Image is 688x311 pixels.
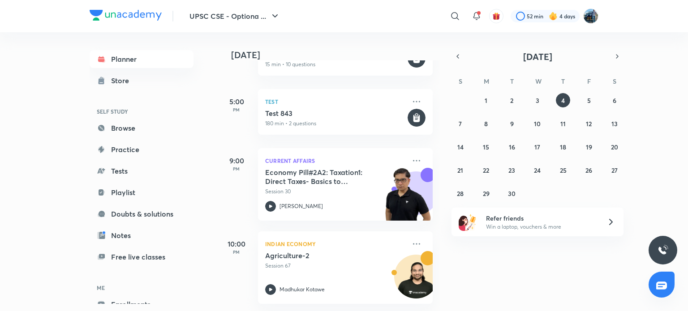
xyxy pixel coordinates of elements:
button: UPSC CSE - Optiona ... [184,7,286,25]
h5: 5:00 [219,96,254,107]
a: Free live classes [90,248,193,266]
h4: [DATE] [231,50,442,60]
abbr: September 24, 2025 [534,166,541,175]
abbr: September 9, 2025 [510,119,514,128]
p: PM [219,249,254,255]
button: September 30, 2025 [505,186,519,200]
abbr: Friday [587,77,591,85]
button: September 22, 2025 [479,163,493,177]
abbr: September 7, 2025 [459,119,462,128]
abbr: Sunday [459,77,462,85]
p: Session 67 [265,262,406,270]
a: Company Logo [90,10,162,23]
img: referral [459,213,477,231]
button: September 4, 2025 [556,93,570,107]
p: Indian Economy [265,239,406,249]
abbr: Tuesday [510,77,514,85]
abbr: Saturday [613,77,616,85]
h6: Refer friends [486,213,596,223]
button: [DATE] [464,50,611,63]
button: September 9, 2025 [505,116,519,131]
abbr: September 29, 2025 [483,189,490,198]
button: September 24, 2025 [530,163,545,177]
abbr: September 2, 2025 [510,96,513,105]
a: Notes [90,226,193,244]
button: September 6, 2025 [607,93,622,107]
abbr: September 12, 2025 [586,119,592,128]
button: September 20, 2025 [607,140,622,154]
h5: Agriculture-2 [265,251,377,260]
img: Company Logo [90,10,162,21]
abbr: September 18, 2025 [560,143,566,151]
div: Store [111,75,134,86]
abbr: Monday [484,77,489,85]
button: September 1, 2025 [479,93,493,107]
abbr: September 4, 2025 [561,96,565,105]
abbr: Wednesday [535,77,542,85]
abbr: September 13, 2025 [611,119,618,128]
button: September 5, 2025 [582,93,596,107]
abbr: September 1, 2025 [485,96,487,105]
a: Planner [90,50,193,68]
abbr: September 6, 2025 [613,96,616,105]
a: Practice [90,141,193,158]
abbr: September 11, 2025 [560,119,566,128]
abbr: September 20, 2025 [611,143,618,151]
span: [DATE] [523,51,552,63]
p: Current Affairs [265,155,406,166]
button: September 14, 2025 [453,140,468,154]
h6: ME [90,280,193,295]
abbr: September 8, 2025 [484,119,488,128]
img: avatar [492,12,500,20]
abbr: September 25, 2025 [560,166,567,175]
h5: Test 843 [265,109,406,118]
button: September 16, 2025 [505,140,519,154]
p: 15 min • 10 questions [265,60,406,68]
abbr: September 26, 2025 [585,166,592,175]
abbr: September 22, 2025 [483,166,489,175]
button: September 3, 2025 [530,93,545,107]
img: unacademy [383,168,433,230]
button: September 26, 2025 [582,163,596,177]
button: September 11, 2025 [556,116,570,131]
button: September 8, 2025 [479,116,493,131]
abbr: September 23, 2025 [508,166,515,175]
h5: 9:00 [219,155,254,166]
a: Doubts & solutions [90,205,193,223]
abbr: September 27, 2025 [611,166,618,175]
abbr: September 16, 2025 [509,143,515,151]
a: Playlist [90,183,193,201]
abbr: September 5, 2025 [587,96,591,105]
button: avatar [489,9,503,23]
button: September 18, 2025 [556,140,570,154]
h5: Economy Pill#2A2: Taxation1: Direct Taxes- Basics to Corporation Tax, DDT etc [265,168,377,186]
p: PM [219,166,254,171]
abbr: September 10, 2025 [534,119,541,128]
button: September 21, 2025 [453,163,468,177]
button: September 19, 2025 [582,140,596,154]
button: September 12, 2025 [582,116,596,131]
img: Avatar [395,260,438,302]
button: September 29, 2025 [479,186,493,200]
button: September 13, 2025 [607,116,622,131]
a: Browse [90,119,193,137]
abbr: Thursday [561,77,565,85]
p: Session 30 [265,187,406,196]
p: Win a laptop, vouchers & more [486,223,596,231]
p: Madhukar Kotawe [279,285,325,294]
button: September 17, 2025 [530,140,545,154]
button: September 23, 2025 [505,163,519,177]
img: I A S babu [583,9,598,24]
button: September 10, 2025 [530,116,545,131]
p: [PERSON_NAME] [279,202,323,210]
abbr: September 30, 2025 [508,189,516,198]
button: September 27, 2025 [607,163,622,177]
button: September 25, 2025 [556,163,570,177]
a: Store [90,72,193,89]
abbr: September 19, 2025 [586,143,592,151]
p: 180 min • 2 questions [265,119,406,128]
h6: SELF STUDY [90,104,193,119]
h5: 10:00 [219,239,254,249]
abbr: September 21, 2025 [457,166,463,175]
abbr: September 17, 2025 [534,143,540,151]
